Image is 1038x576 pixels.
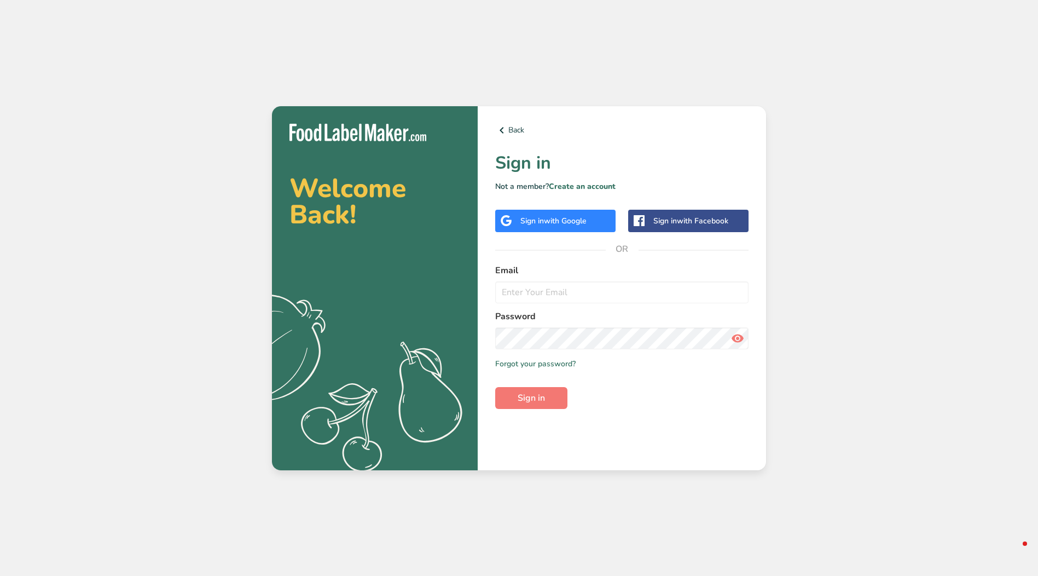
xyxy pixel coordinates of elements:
a: Create an account [549,181,616,192]
input: Enter Your Email [495,281,749,303]
div: Sign in [520,215,587,227]
button: Sign in [495,387,567,409]
div: Sign in [653,215,728,227]
label: Password [495,310,749,323]
img: Food Label Maker [289,124,426,142]
p: Not a member? [495,181,749,192]
iframe: Intercom live chat [1001,539,1027,565]
span: OR [606,233,639,266]
a: Back [495,124,749,137]
h1: Sign in [495,150,749,176]
span: Sign in [518,391,545,405]
span: with Google [544,216,587,226]
a: Forgot your password? [495,358,576,370]
label: Email [495,264,749,277]
h2: Welcome Back! [289,175,460,228]
span: with Facebook [677,216,728,226]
